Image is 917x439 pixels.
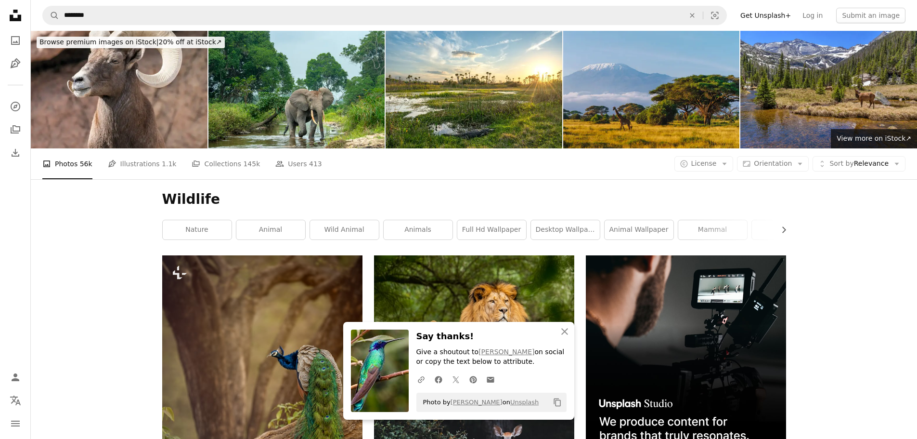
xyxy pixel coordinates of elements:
a: nature [163,220,232,239]
button: Menu [6,414,25,433]
button: Copy to clipboard [549,394,566,411]
button: Visual search [703,6,726,25]
a: Log in [797,8,828,23]
span: View more on iStock ↗ [837,134,911,142]
button: Language [6,391,25,410]
a: Illustrations [6,54,25,73]
span: Orientation [754,160,792,167]
img: Large Alligator in the Breathtaking & Beautiful Orlando Wetlands Park During a Vibrant Sunset in ... [386,31,562,148]
button: scroll list to the right [775,220,786,239]
span: Photo by on [418,395,539,410]
a: [PERSON_NAME] [478,348,534,356]
span: 1.1k [162,159,176,169]
span: 145k [243,159,260,169]
span: Sort by [829,160,853,167]
a: full hd wallpaper [457,220,526,239]
a: Log in / Sign up [6,368,25,387]
a: animals [384,220,452,239]
div: 20% off at iStock ↗ [37,37,225,48]
a: desktop wallpaper [531,220,600,239]
button: Orientation [737,156,809,172]
a: Illustrations 1.1k [108,148,177,179]
a: Users 413 [275,148,322,179]
a: animal [236,220,305,239]
a: Share on Twitter [447,370,465,389]
a: Share on Pinterest [465,370,482,389]
a: Collections 145k [192,148,260,179]
a: wild animal [310,220,379,239]
a: Collections [6,120,25,139]
p: Give a shoutout to on social or copy the text below to attribute. [416,347,567,367]
img: Masai giraffe in front of Kilimanjaro mountain in Amboseli National Park, Kenya [563,31,740,148]
a: brown lion on green grass field [374,318,574,326]
button: Submit an image [836,8,905,23]
a: Explore [6,97,25,116]
h3: Say thanks! [416,330,567,344]
span: Relevance [829,159,889,169]
a: Photos [6,31,25,50]
a: Unsplash [510,399,539,406]
form: Find visuals sitewide [42,6,727,25]
img: Elks at Glacier Creek - A group of female elk grazing along Glacier Creek, with Chiefs Head Peak ... [740,31,917,148]
img: Bighorn Sheep 1 [31,31,207,148]
button: License [674,156,734,172]
button: Clear [682,6,703,25]
a: mammal [678,220,747,239]
a: View more on iStock↗ [831,129,917,148]
span: Browse premium images on iStock | [39,38,158,46]
a: Download History [6,143,25,162]
a: [PERSON_NAME] [451,399,503,406]
h1: Wildlife [162,191,786,208]
a: Share over email [482,370,499,389]
a: Browse premium images on iStock|20% off at iStock↗ [31,31,231,54]
a: Share on Facebook [430,370,447,389]
button: Sort byRelevance [813,156,905,172]
a: a peacock standing on top of a tree branch [162,401,362,410]
img: brown lion on green grass field [374,255,574,389]
span: 413 [309,159,322,169]
span: License [691,160,717,167]
a: Get Unsplash+ [735,8,797,23]
img: African forest elephant (Loxodonta cyclotis) in the rainforest showing the Lekoli River. Odzala-K... [208,31,385,148]
a: wild [752,220,821,239]
a: animal wallpaper [605,220,673,239]
button: Search Unsplash [43,6,59,25]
